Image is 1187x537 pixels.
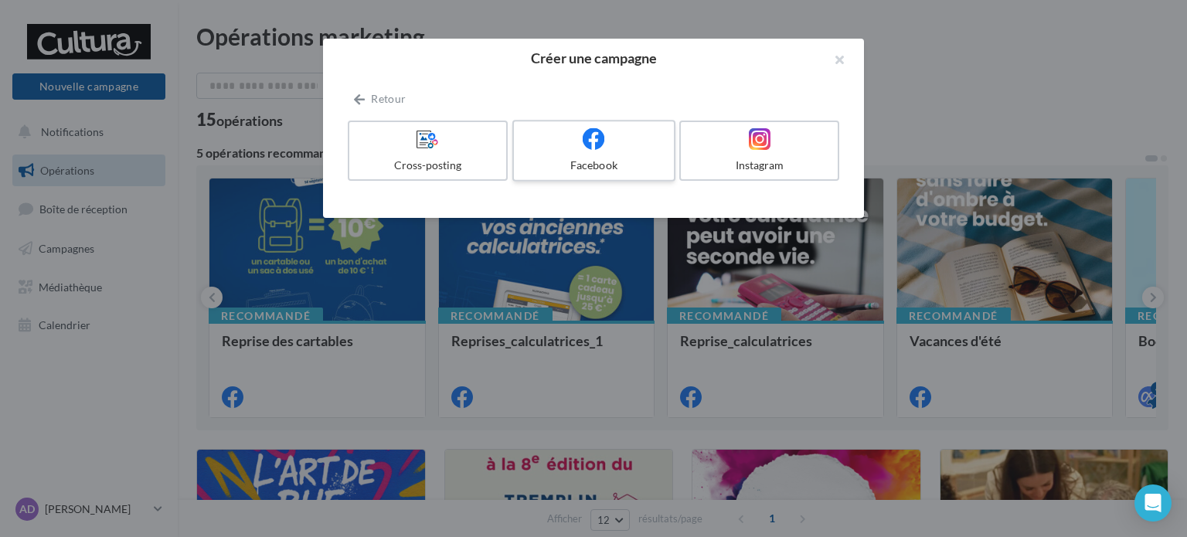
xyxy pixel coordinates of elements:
[348,90,412,108] button: Retour
[520,158,667,173] div: Facebook
[1134,484,1172,522] div: Open Intercom Messenger
[355,158,500,173] div: Cross-posting
[348,51,839,65] h2: Créer une campagne
[687,158,832,173] div: Instagram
